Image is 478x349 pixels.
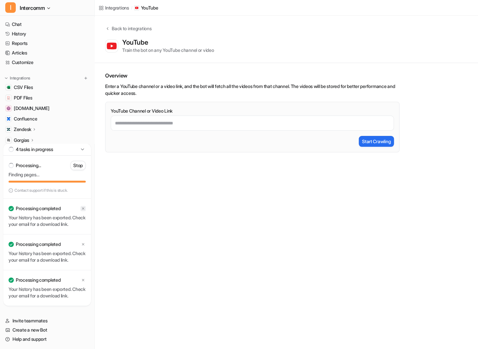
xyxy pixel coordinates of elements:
p: Processing completed [16,205,60,212]
h2: Overview [105,72,399,79]
span: I [5,2,16,13]
a: Help and support [3,335,92,344]
img: Gorgias [7,138,11,142]
p: YouTube [141,5,158,11]
button: Stop [70,161,86,170]
a: Integrations [99,4,129,11]
p: Zendesk [14,126,31,133]
a: Customize [3,58,92,67]
div: YouTube [122,38,150,46]
a: www.helpdesk.com[DOMAIN_NAME] [3,104,92,113]
p: 4 tasks in progress [16,146,53,153]
img: menu_add.svg [83,76,88,80]
label: YouTube Channel or Video Link [111,107,394,114]
img: Zendesk [7,127,11,131]
button: Integrations [3,75,32,81]
button: Back to integrations [105,25,151,38]
li: Enter a YouTube channel or a video link, and the bot will fetch all the videos from that channel.... [105,83,399,97]
p: Your history has been exported. Check your email for a download link. [9,250,86,263]
p: Processing completed [16,241,60,248]
span: / [131,5,132,11]
p: Finding pages… [9,171,86,178]
div: Train the bot on any YouTube channel or video [122,47,214,54]
p: Contact support if this is stuck. [14,188,68,193]
a: PDF FilesPDF Files [3,93,92,102]
span: PDF Files [14,95,32,101]
a: Chat [3,20,92,29]
span: CSV Files [14,84,33,91]
p: Stop [73,162,83,169]
p: Integrations [10,76,30,81]
div: Back to integrations [110,25,151,32]
p: Your history has been exported. Check your email for a download link. [9,214,86,228]
a: Reports [3,39,92,48]
a: CSV FilesCSV Files [3,83,92,92]
img: www.helpdesk.com [7,106,11,110]
img: YouTube icon [135,6,138,10]
a: Create a new Bot [3,325,92,335]
span: [DOMAIN_NAME] [14,105,49,112]
a: History [3,29,92,38]
span: Intercomm [20,3,45,12]
p: Processing completed [16,277,60,283]
button: Start Crawling [359,136,394,147]
div: Integrations [105,4,129,11]
a: ConfluenceConfluence [3,114,92,123]
a: YouTube iconYouTube [134,5,158,11]
img: PDF Files [7,96,11,100]
img: CSV Files [7,85,11,89]
span: Confluence [14,116,37,122]
p: Gorgias [14,137,29,143]
img: expand menu [4,76,9,80]
p: Your history has been exported. Check your email for a download link. [9,286,86,299]
a: Articles [3,48,92,57]
a: Invite teammates [3,316,92,325]
img: Confluence [7,117,11,121]
p: Processing... [16,162,41,169]
img: YouTube logo [107,41,117,51]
